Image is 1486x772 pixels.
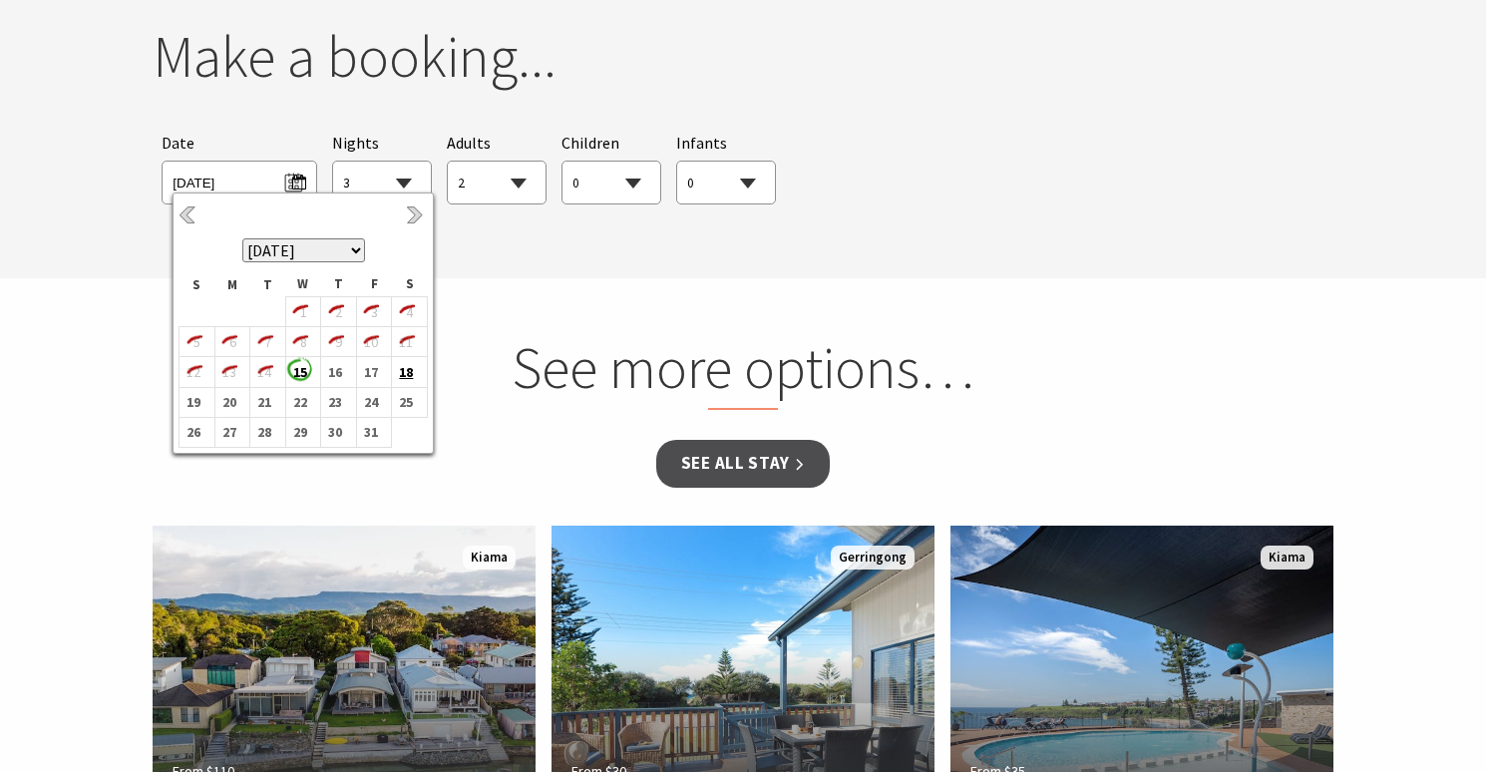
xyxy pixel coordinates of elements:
td: 21 [250,387,286,417]
b: 18 [392,359,418,385]
td: 31 [356,417,392,447]
td: 15 [285,357,321,387]
span: Date [162,133,194,153]
b: 19 [180,389,205,415]
th: F [356,272,392,296]
b: 28 [250,419,276,445]
td: 22 [285,387,321,417]
b: 25 [392,389,418,415]
i: 14 [250,359,276,385]
i: 12 [180,359,205,385]
div: Choose a number of nights [332,131,432,205]
th: S [392,272,428,296]
i: 2 [321,299,347,325]
b: 23 [321,389,347,415]
div: Please choose your desired arrival date [162,131,316,205]
b: 27 [215,419,241,445]
span: [DATE] [173,167,305,193]
span: Gerringong [831,546,915,571]
b: 22 [286,389,312,415]
i: 4 [392,299,418,325]
a: See all Stay [656,440,830,487]
td: 26 [180,417,215,447]
td: 23 [321,387,357,417]
b: 29 [286,419,312,445]
td: 17 [356,357,392,387]
td: 30 [321,417,357,447]
b: 20 [215,389,241,415]
span: Infants [676,133,727,153]
b: 24 [357,389,383,415]
th: S [180,272,215,296]
i: 6 [215,329,241,355]
th: W [285,272,321,296]
span: Children [561,133,619,153]
td: 28 [250,417,286,447]
i: 8 [286,329,312,355]
td: 29 [285,417,321,447]
h2: Make a booking... [153,22,1333,92]
b: 31 [357,419,383,445]
td: 20 [214,387,250,417]
th: M [214,272,250,296]
b: 15 [286,359,312,385]
span: Kiama [463,546,516,571]
th: T [250,272,286,296]
i: 13 [215,359,241,385]
b: 21 [250,389,276,415]
i: 3 [357,299,383,325]
b: 26 [180,419,205,445]
i: 11 [392,329,418,355]
td: 16 [321,357,357,387]
span: Adults [447,133,491,153]
b: 17 [357,359,383,385]
h2: See more options… [363,333,1124,411]
i: 7 [250,329,276,355]
span: Kiama [1261,546,1313,571]
i: 9 [321,329,347,355]
b: 16 [321,359,347,385]
td: 24 [356,387,392,417]
span: Nights [332,131,379,157]
th: T [321,272,357,296]
td: 25 [392,387,428,417]
b: 30 [321,419,347,445]
td: 18 [392,357,428,387]
i: 1 [286,299,312,325]
td: 27 [214,417,250,447]
td: 19 [180,387,215,417]
i: 5 [180,329,205,355]
i: 10 [357,329,383,355]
